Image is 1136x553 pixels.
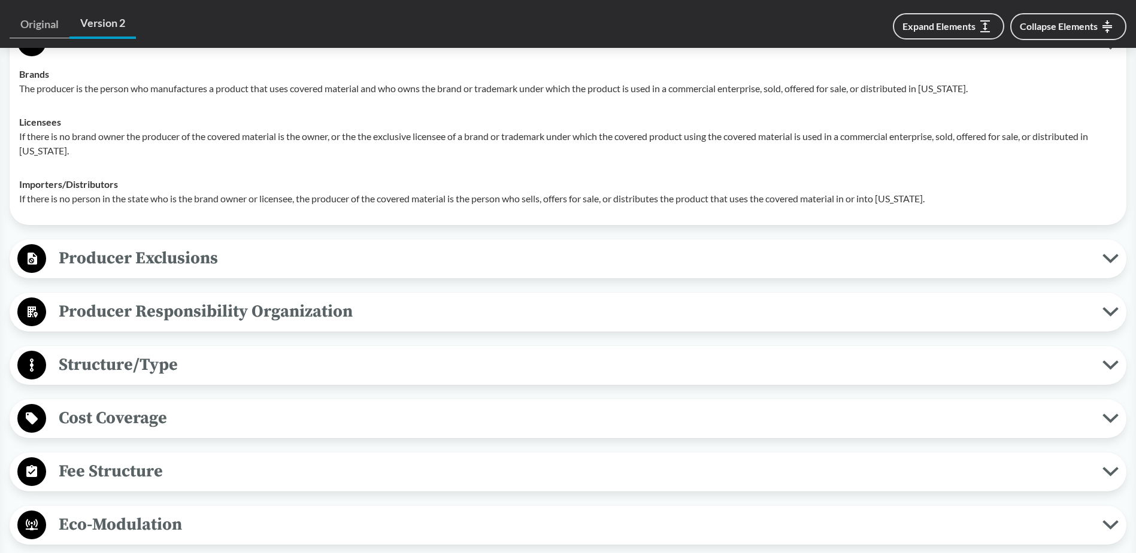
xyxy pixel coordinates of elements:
button: Producer Exclusions [14,244,1122,274]
span: Eco-Modulation [46,511,1102,538]
strong: Licensees [19,116,61,127]
button: Eco-Modulation [14,510,1122,540]
strong: Importers/​Distributors [19,178,118,190]
span: Fee Structure [46,458,1102,485]
button: Structure/Type [14,350,1122,381]
span: Cost Coverage [46,405,1102,432]
p: The producer is the person who manufactures a product that uses covered material and who owns the... [19,81,1117,96]
button: Fee Structure [14,457,1122,487]
button: Expand Elements [893,13,1004,39]
button: Producer Responsibility Organization [14,297,1122,327]
button: Cost Coverage [14,403,1122,434]
strong: Brands [19,68,49,80]
p: If there is no brand owner the producer of the covered material is the owner, or the the exclusiv... [19,129,1117,158]
a: Original [10,11,69,38]
a: Version 2 [69,10,136,39]
span: Structure/Type [46,351,1102,378]
span: Producer Exclusions [46,245,1102,272]
p: If there is no person in the state who is the brand owner or licensee, the producer of the covere... [19,192,1117,206]
span: Producer Responsibility Organization [46,298,1102,325]
button: Collapse Elements [1010,13,1126,40]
